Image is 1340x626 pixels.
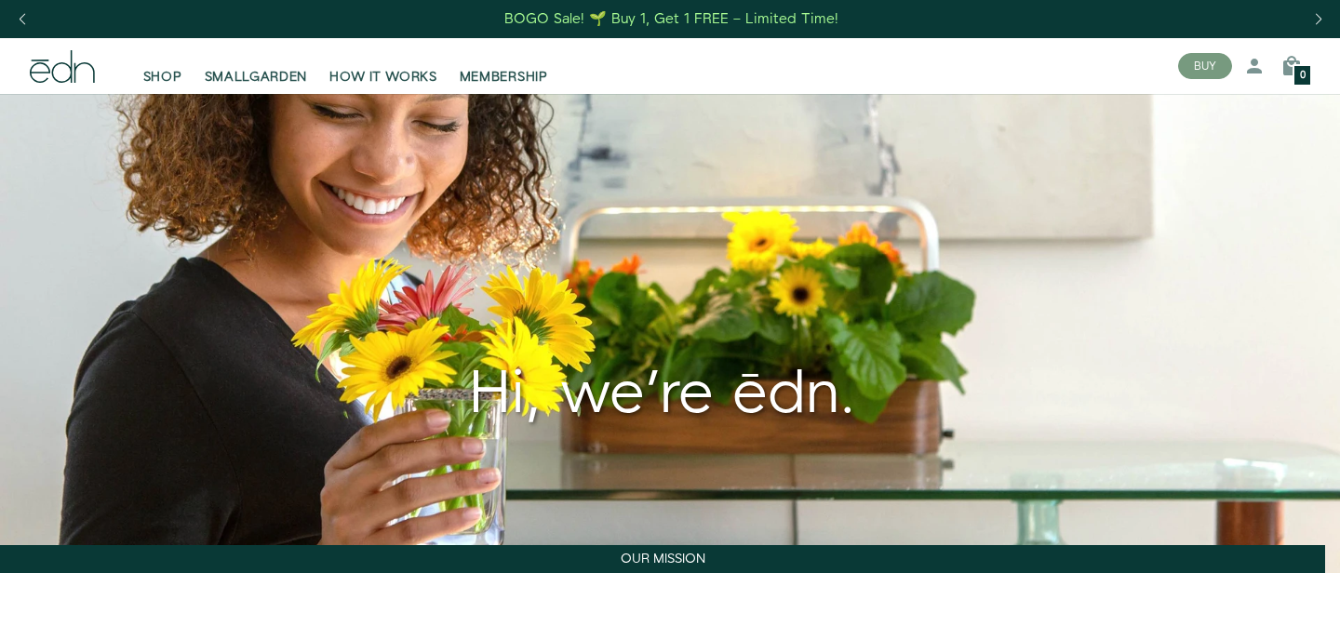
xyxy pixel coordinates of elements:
[318,46,448,87] a: HOW IT WORKS
[194,46,319,87] a: SMALLGARDEN
[205,68,308,87] span: SMALLGARDEN
[449,46,559,87] a: MEMBERSHIP
[1178,53,1232,79] button: BUY
[1300,71,1306,81] span: 0
[503,5,841,33] a: BOGO Sale! 🌱 Buy 1, Get 1 FREE – Limited Time!
[504,9,838,29] div: BOGO Sale! 🌱 Buy 1, Get 1 FREE – Limited Time!
[143,68,182,87] span: SHOP
[460,68,548,87] span: MEMBERSHIP
[329,68,436,87] span: HOW IT WORKS
[132,46,194,87] a: SHOP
